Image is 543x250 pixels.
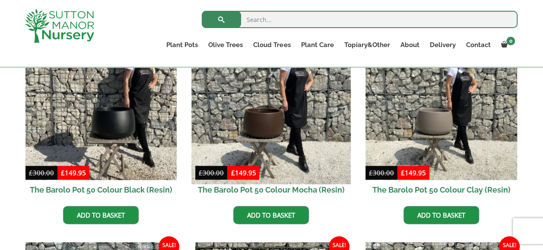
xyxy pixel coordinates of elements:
bdi: 149.95 [401,168,426,177]
a: Add to basket: “The Barolo Pot 50 Colour Clay (Resin)” [403,206,479,224]
bdi: 149.95 [61,168,86,177]
h2: The Barolo Pot 50 Colour Mocha (Resin) [195,180,347,199]
a: Olive Trees [203,39,248,51]
span: £ [61,168,65,177]
bdi: 300.00 [29,168,54,177]
a: Delivery [424,39,460,51]
a: Plant Pots [161,39,203,51]
span: £ [29,168,33,177]
a: Add to basket: “The Barolo Pot 50 Colour Mocha (Resin)” [233,206,309,224]
a: 0 [495,39,518,51]
a: Sale! The Barolo Pot 50 Colour Mocha (Resin) [195,29,347,200]
img: The Barolo Pot 50 Colour Black (Resin) [25,29,177,180]
bdi: 300.00 [199,168,224,177]
a: Cloud Trees [248,39,295,51]
img: logo [25,9,94,43]
span: £ [369,168,373,177]
a: About [395,39,424,51]
span: £ [199,168,203,177]
span: 0 [506,37,515,45]
img: The Barolo Pot 50 Colour Clay (Resin) [365,29,517,180]
span: £ [401,168,405,177]
bdi: 300.00 [369,168,394,177]
input: Search... [202,11,518,28]
h2: The Barolo Pot 50 Colour Clay (Resin) [365,180,517,199]
a: Plant Care [295,39,339,51]
a: Topiary&Other [339,39,395,51]
a: Sale! The Barolo Pot 50 Colour Black (Resin) [25,29,177,200]
bdi: 149.95 [231,168,256,177]
a: Contact [460,39,495,51]
a: Sale! The Barolo Pot 50 Colour Clay (Resin) [365,29,517,200]
img: The Barolo Pot 50 Colour Mocha (Resin) [192,25,351,184]
h2: The Barolo Pot 50 Colour Black (Resin) [25,180,177,199]
a: Add to basket: “The Barolo Pot 50 Colour Black (Resin)” [63,206,139,224]
span: £ [231,168,235,177]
